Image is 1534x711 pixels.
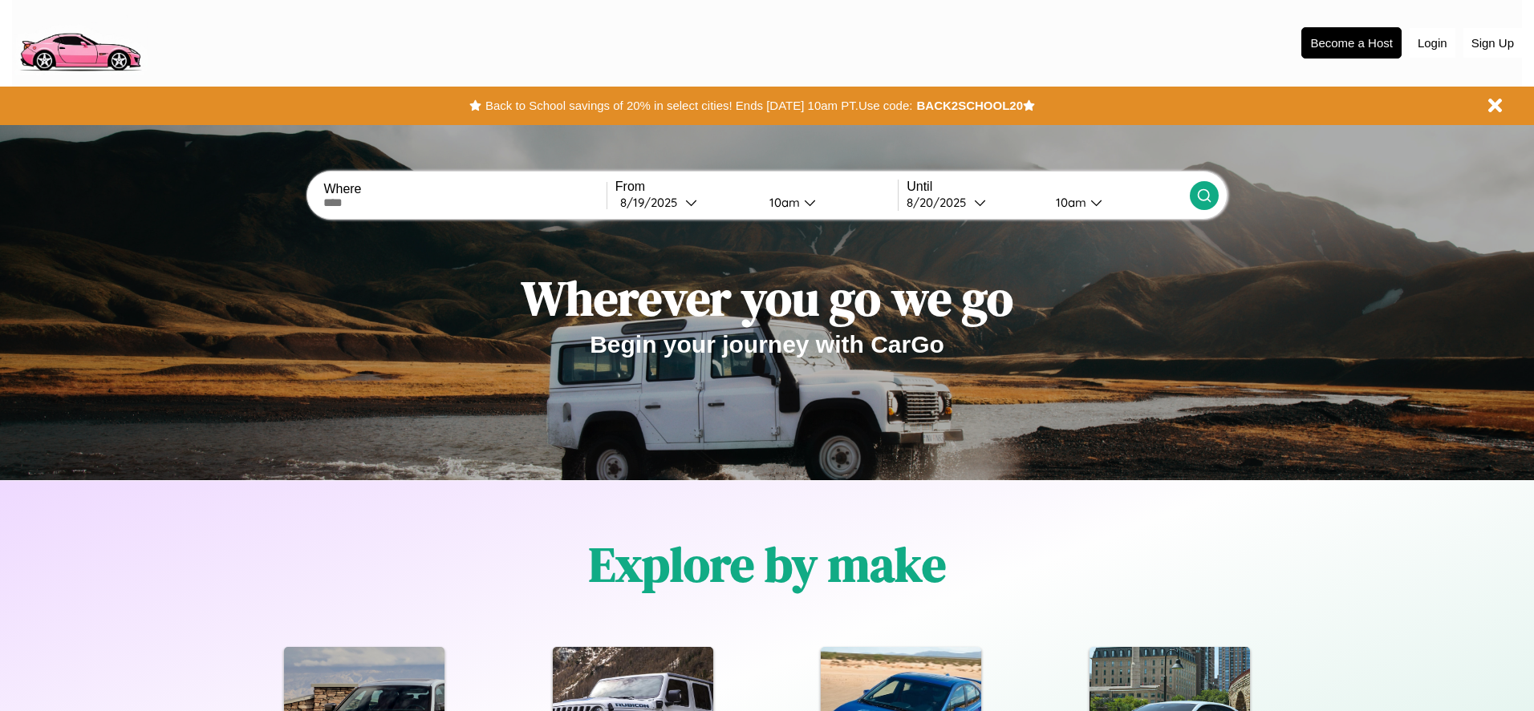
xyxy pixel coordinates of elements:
div: 10am [761,195,804,210]
button: Login [1410,28,1455,58]
b: BACK2SCHOOL20 [916,99,1023,112]
button: Sign Up [1463,28,1522,58]
h1: Explore by make [589,531,946,597]
button: 10am [757,194,898,211]
label: Until [907,180,1189,194]
button: 10am [1043,194,1189,211]
button: 8/19/2025 [615,194,757,211]
button: Become a Host [1301,27,1402,59]
div: 8 / 20 / 2025 [907,195,974,210]
div: 8 / 19 / 2025 [620,195,685,210]
button: Back to School savings of 20% in select cities! Ends [DATE] 10am PT.Use code: [481,95,916,117]
img: logo [12,8,148,75]
label: From [615,180,898,194]
div: 10am [1048,195,1090,210]
label: Where [323,182,606,196]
